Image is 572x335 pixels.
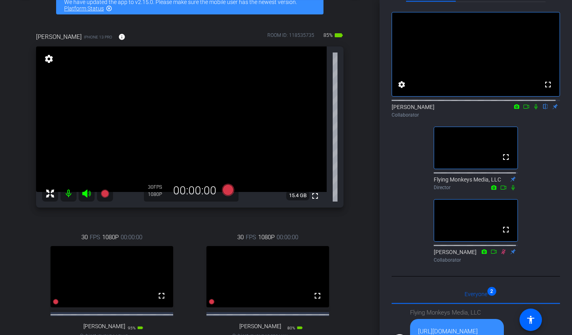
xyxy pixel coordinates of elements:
span: Everyone [465,291,487,297]
mat-icon: battery_std [334,30,344,40]
mat-icon: fullscreen [501,225,511,234]
mat-icon: fullscreen [543,80,553,89]
span: FPS [90,233,100,242]
mat-icon: fullscreen [313,291,322,301]
span: 80% [287,326,295,330]
span: [PERSON_NAME] [239,323,281,330]
span: 30 [237,233,244,242]
span: 95% [128,326,135,330]
div: 30 [148,184,168,190]
div: 1080P [148,191,168,198]
mat-icon: flip [541,103,550,110]
mat-icon: fullscreen [501,152,511,162]
span: 1080P [102,233,119,242]
span: 00:00:00 [121,233,142,242]
a: Platform Status [64,5,104,12]
mat-icon: settings [43,54,55,64]
span: 30 [81,233,88,242]
span: iPhone 13 Pro [84,34,112,40]
mat-icon: battery_std [297,325,303,331]
mat-icon: settings [397,80,406,89]
span: 15.4 GB [286,191,309,200]
div: [PERSON_NAME] [434,248,518,264]
span: [PERSON_NAME] [36,32,82,41]
div: Director [434,184,518,191]
mat-icon: fullscreen [310,191,320,201]
div: Flying Monkeys Media, LLC [434,176,518,191]
div: Flying Monkeys Media, LLC [410,308,504,317]
div: Collaborator [434,256,518,264]
mat-icon: info [118,33,125,40]
span: FPS [246,233,256,242]
div: Collaborator [392,111,560,119]
div: 00:00:00 [168,184,222,198]
div: [PERSON_NAME] [392,103,560,119]
span: FPS [154,184,162,190]
span: 00:00:00 [277,233,298,242]
mat-icon: accessibility [526,315,536,325]
span: 85% [322,29,334,42]
span: 1080P [258,233,275,242]
span: [PERSON_NAME] [83,323,125,330]
mat-icon: battery_std [137,325,144,331]
mat-icon: highlight_off [106,5,112,12]
mat-icon: fullscreen [157,291,166,301]
div: ROOM ID: 118535735 [267,32,314,43]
